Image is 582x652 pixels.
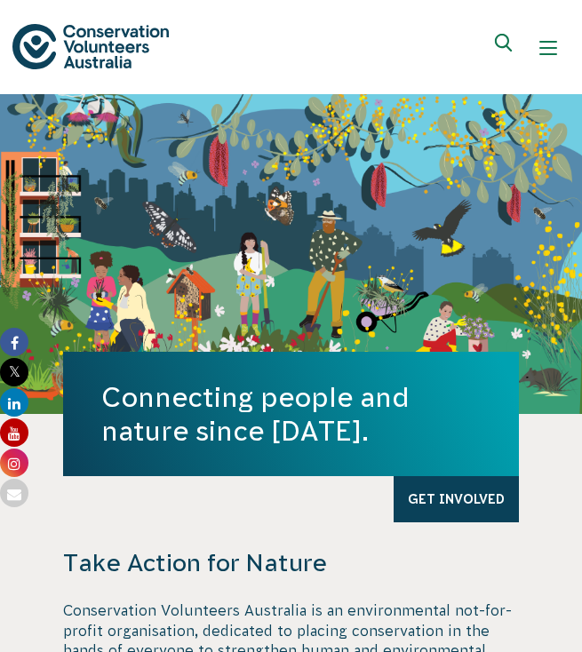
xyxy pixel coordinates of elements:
button: Show mobile navigation menu [527,27,570,69]
span: Expand search box [495,34,517,62]
img: logo.svg [12,24,169,69]
a: Get Involved [394,476,519,522]
button: Expand search box Close search box [484,27,527,69]
h4: Take Action for Nature [63,547,518,578]
h1: Connecting people and nature since [DATE]. [101,380,480,448]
